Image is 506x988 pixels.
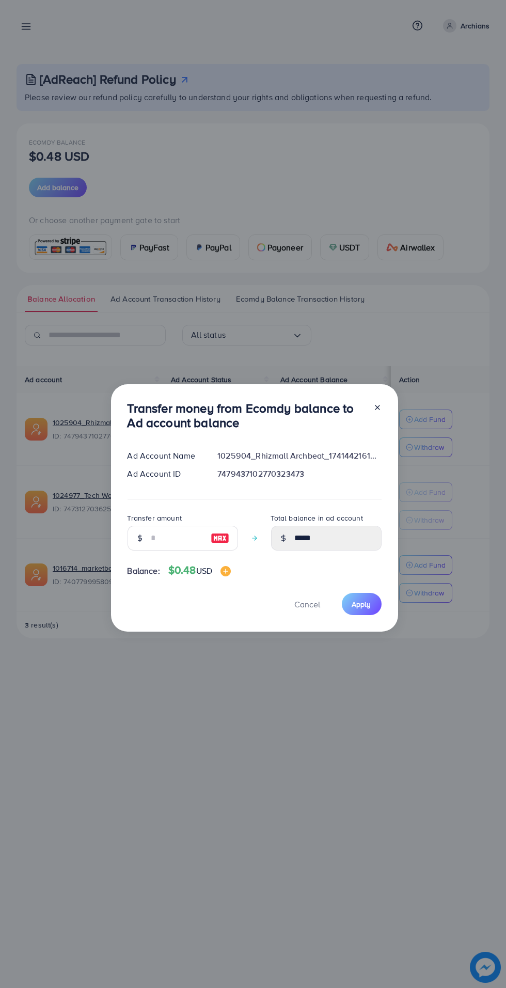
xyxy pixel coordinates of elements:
span: Balance: [128,565,160,577]
div: Ad Account Name [119,450,210,462]
img: image [220,566,231,576]
label: Total balance in ad account [271,513,363,523]
button: Cancel [282,593,334,615]
h4: $0.48 [168,564,231,577]
span: Apply [352,599,371,609]
h3: Transfer money from Ecomdy balance to Ad account balance [128,401,365,431]
span: USD [196,565,212,576]
label: Transfer amount [128,513,182,523]
div: Ad Account ID [119,468,210,480]
img: image [211,532,229,544]
div: 7479437102770323473 [209,468,389,480]
div: 1025904_Rhizmall Archbeat_1741442161001 [209,450,389,462]
span: Cancel [295,599,321,610]
button: Apply [342,593,382,615]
